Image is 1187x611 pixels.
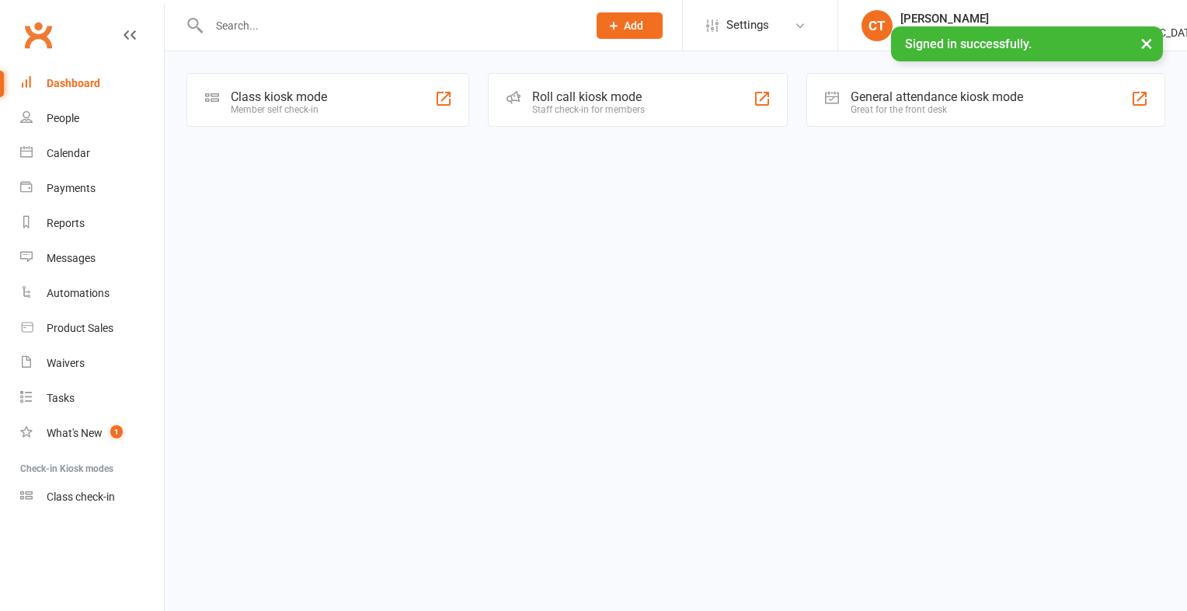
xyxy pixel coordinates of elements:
button: × [1133,26,1161,60]
div: Dashboard [47,77,100,89]
a: Waivers [20,346,164,381]
a: What's New1 [20,416,164,451]
a: Tasks [20,381,164,416]
div: Class kiosk mode [231,89,327,104]
div: People [47,112,79,124]
div: General attendance kiosk mode [851,89,1023,104]
span: Add [624,19,643,32]
div: Roll call kiosk mode [532,89,645,104]
div: Tasks [47,392,75,404]
div: CT [862,10,893,41]
a: Clubworx [19,16,57,54]
div: What's New [47,427,103,439]
a: Messages [20,241,164,276]
div: Reports [47,217,85,229]
a: Class kiosk mode [20,480,164,515]
div: Messages [47,252,96,264]
div: Waivers [47,357,85,369]
div: Class check-in [47,491,115,503]
a: Reports [20,206,164,241]
div: Great for the front desk [851,104,1023,115]
a: Product Sales [20,311,164,346]
div: Member self check-in [231,104,327,115]
div: Payments [47,182,96,194]
span: Signed in successfully. [905,37,1032,51]
a: Automations [20,276,164,311]
a: People [20,101,164,136]
span: 1 [110,425,123,438]
div: Product Sales [47,322,113,334]
a: Calendar [20,136,164,171]
span: Settings [726,8,769,43]
button: Add [597,12,663,39]
a: Dashboard [20,66,164,101]
input: Search... [204,15,576,37]
div: Staff check-in for members [532,104,645,115]
div: Calendar [47,147,90,159]
a: Payments [20,171,164,206]
div: Automations [47,287,110,299]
